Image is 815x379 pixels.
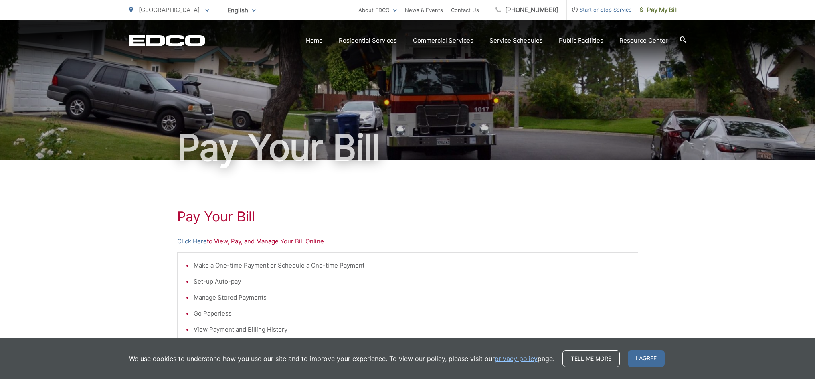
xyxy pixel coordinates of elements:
[194,277,630,286] li: Set-up Auto-pay
[129,128,686,168] h1: Pay Your Bill
[177,237,207,246] a: Click Here
[358,5,397,15] a: About EDCO
[413,36,473,45] a: Commercial Services
[194,261,630,270] li: Make a One-time Payment or Schedule a One-time Payment
[640,5,678,15] span: Pay My Bill
[562,350,620,367] a: Tell me more
[194,309,630,318] li: Go Paperless
[619,36,668,45] a: Resource Center
[177,209,638,225] h1: Pay Your Bill
[628,350,665,367] span: I agree
[306,36,323,45] a: Home
[129,354,554,363] p: We use cookies to understand how you use our site and to improve your experience. To view our pol...
[177,237,638,246] p: to View, Pay, and Manage Your Bill Online
[194,325,630,334] li: View Payment and Billing History
[129,35,205,46] a: EDCD logo. Return to the homepage.
[559,36,603,45] a: Public Facilities
[221,3,262,17] span: English
[451,5,479,15] a: Contact Us
[489,36,543,45] a: Service Schedules
[139,6,200,14] span: [GEOGRAPHIC_DATA]
[194,293,630,302] li: Manage Stored Payments
[495,354,538,363] a: privacy policy
[405,5,443,15] a: News & Events
[339,36,397,45] a: Residential Services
